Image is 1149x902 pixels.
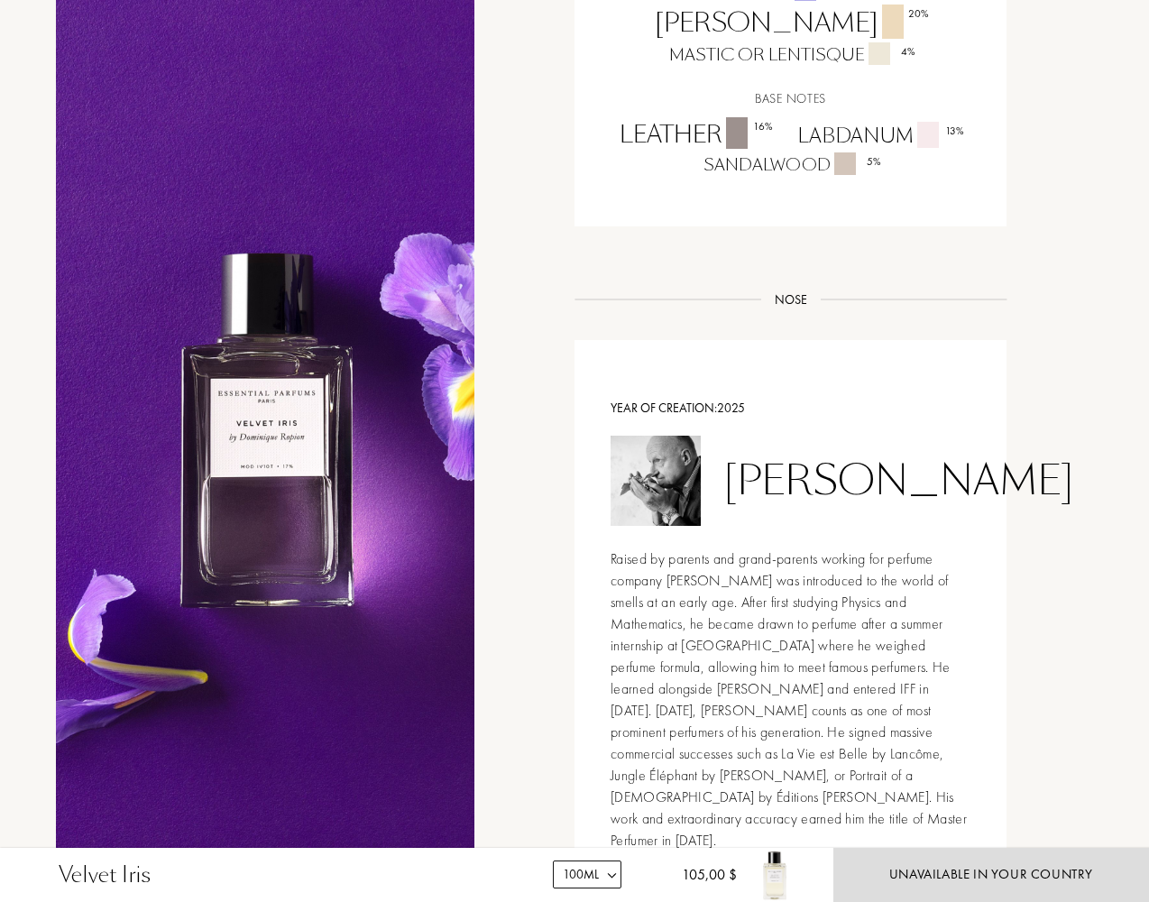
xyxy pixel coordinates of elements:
[611,399,970,418] div: Year of creation: 2025
[588,89,993,108] div: Base notes
[59,859,151,891] div: Velvet Iris
[901,43,915,60] div: 4 %
[606,117,784,152] div: Leather
[611,548,970,851] div: Raised by parents and grand-parents working for perfume company [PERSON_NAME] was introduced to t...
[889,864,1093,885] div: Unavailable in your country
[784,122,975,151] div: Labdanum
[748,848,802,902] img: Velvet Iris
[723,457,1073,505] div: [PERSON_NAME]
[611,436,701,526] img: Dominique Ropion Sommelier du Parfum
[660,864,737,902] div: 105,00 $
[605,869,619,882] img: arrow.png
[690,152,892,177] div: Sandalwood
[753,118,773,134] div: 16 %
[641,5,940,42] div: [PERSON_NAME]
[656,42,926,67] div: Mastic or Lentisque
[867,153,881,170] div: 5 %
[908,5,929,22] div: 20 %
[945,123,964,139] div: 13 %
